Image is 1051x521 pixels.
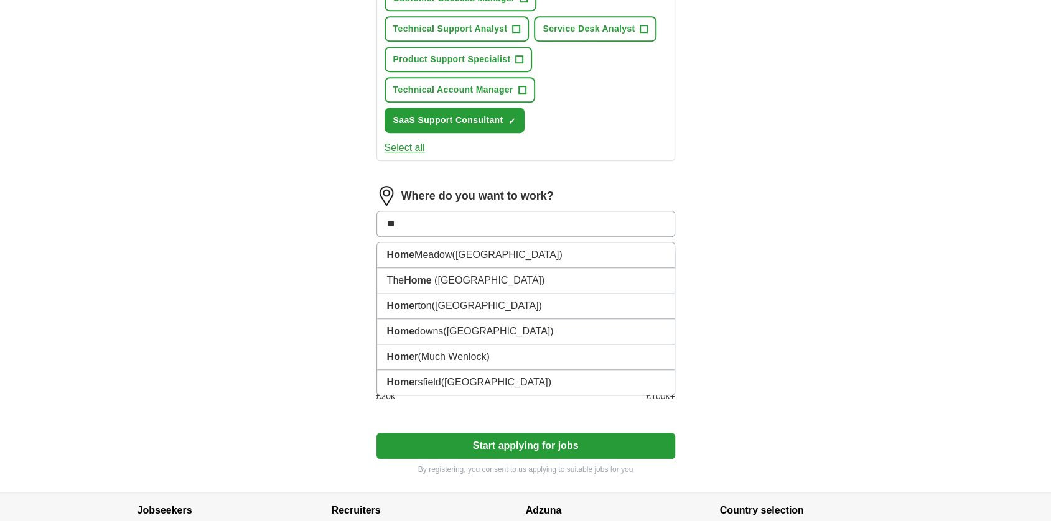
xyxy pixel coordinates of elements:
[393,114,503,127] span: SaaS Support Consultant
[418,351,489,362] span: (Much Wenlock)
[377,344,675,370] li: r
[393,53,511,66] span: Product Support Specialist
[377,293,675,319] li: rton
[377,268,675,293] li: The
[376,390,395,403] span: £ 20 k
[401,188,554,205] label: Where do you want to work?
[385,77,535,103] button: Technical Account Manager
[387,326,414,336] strong: Home
[377,319,675,344] li: downs
[432,300,542,311] span: ([GEOGRAPHIC_DATA])
[387,377,414,387] strong: Home
[508,116,515,126] span: ✓
[387,351,414,362] strong: Home
[385,108,525,133] button: SaaS Support Consultant✓
[387,249,414,260] strong: Home
[443,326,553,336] span: ([GEOGRAPHIC_DATA])
[441,377,551,387] span: ([GEOGRAPHIC_DATA])
[376,464,675,475] p: By registering, you consent to us applying to suitable jobs for you
[404,275,431,285] strong: Home
[393,22,508,35] span: Technical Support Analyst
[534,16,656,42] button: Service Desk Analyst
[377,370,675,395] li: rsfield
[376,433,675,459] button: Start applying for jobs
[646,390,675,403] span: £ 100 k+
[376,186,396,206] img: location.png
[393,83,513,96] span: Technical Account Manager
[385,16,530,42] button: Technical Support Analyst
[377,242,675,268] li: Meadow
[543,22,635,35] span: Service Desk Analyst
[434,275,544,285] span: ([GEOGRAPHIC_DATA])
[385,47,533,72] button: Product Support Specialist
[452,249,562,260] span: ([GEOGRAPHIC_DATA])
[385,141,425,155] button: Select all
[387,300,414,311] strong: Home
